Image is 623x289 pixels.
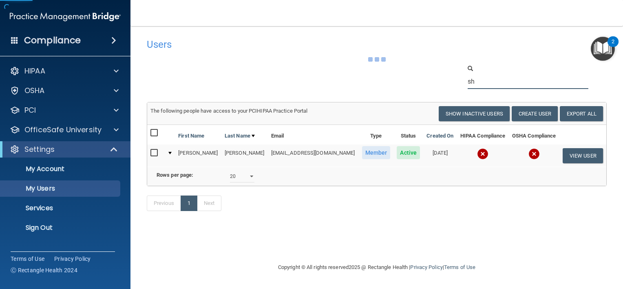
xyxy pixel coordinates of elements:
[439,106,510,121] button: Show Inactive Users
[147,39,410,50] h4: Users
[10,66,119,76] a: HIPAA
[10,105,119,115] a: PCI
[225,131,255,141] a: Last Name
[24,125,102,135] p: OfficeSafe University
[477,148,488,160] img: cross.ca9f0e7f.svg
[24,35,81,46] h4: Compliance
[5,224,117,232] p: Sign Out
[5,165,117,173] p: My Account
[11,266,77,274] span: Ⓒ Rectangle Health 2024
[54,255,91,263] a: Privacy Policy
[150,108,308,114] span: The following people have access to your PCIHIPAA Practice Portal
[24,86,45,96] p: OSHA
[468,74,588,89] input: Search
[268,144,359,167] td: [EMAIL_ADDRESS][DOMAIN_NAME]
[368,57,386,62] img: ajax-loader.4d491dd7.gif
[444,264,475,270] a: Terms of Use
[358,125,393,144] th: Type
[512,106,558,121] button: Create User
[457,125,509,144] th: HIPAA Compliance
[362,146,391,159] span: Member
[560,106,603,121] a: Export All
[10,86,119,96] a: OSHA
[423,144,457,167] td: [DATE]
[178,131,204,141] a: First Name
[10,9,121,25] img: PMB logo
[393,125,423,144] th: Status
[24,105,36,115] p: PCI
[157,172,193,178] b: Rows per page:
[5,185,117,193] p: My Users
[397,146,420,159] span: Active
[24,144,55,154] p: Settings
[147,196,181,211] a: Previous
[175,144,221,167] td: [PERSON_NAME]
[528,148,540,160] img: cross.ca9f0e7f.svg
[509,125,559,144] th: OSHA Compliance
[24,66,45,76] p: HIPAA
[10,125,119,135] a: OfficeSafe University
[563,148,603,163] button: View User
[268,125,359,144] th: Email
[221,144,268,167] td: [PERSON_NAME]
[11,255,44,263] a: Terms of Use
[5,204,117,212] p: Services
[197,196,221,211] a: Next
[410,264,442,270] a: Privacy Policy
[591,37,615,61] button: Open Resource Center, 2 new notifications
[10,144,118,154] a: Settings
[181,196,197,211] a: 1
[612,42,614,52] div: 2
[426,131,453,141] a: Created On
[228,254,526,280] div: Copyright © All rights reserved 2025 @ Rectangle Health | |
